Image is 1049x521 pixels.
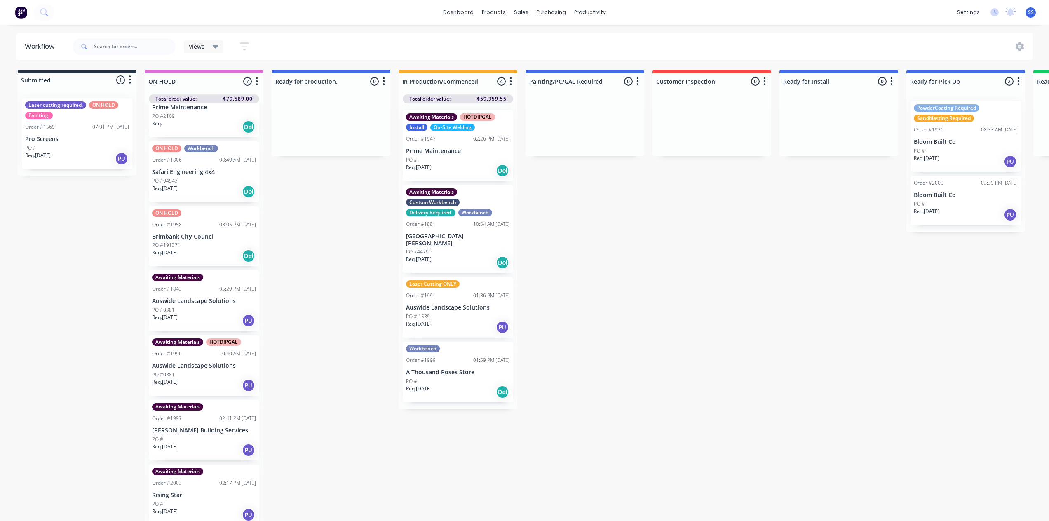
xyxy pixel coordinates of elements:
div: Order #1926 [914,126,943,134]
p: Req. [DATE] [152,443,178,451]
div: Awaiting MaterialsHOTDIPGALOrder #199610:40 AM [DATE]Auswide Landscape SolutionsPO #0381Req.[DATE]PU [149,335,259,396]
div: settings [953,6,984,19]
p: PO # [914,147,925,155]
p: Req. [DATE] [152,508,178,515]
p: PO # [406,378,417,385]
div: ON HOLDWorkbenchOrder #180608:49 AM [DATE]Safari Engineering 4x4PO #94543Req.[DATE]Del [149,141,259,202]
div: Order #1991 [406,292,436,299]
p: Auswide Landscape Solutions [152,362,256,369]
div: ON HOLD [89,101,118,109]
p: PO #94543 [152,177,178,185]
p: Pro Screens [25,136,129,143]
div: Order #1997 [152,415,182,422]
div: Custom Workbench [406,199,460,206]
div: Order #1947 [406,135,436,143]
div: PU [115,152,128,165]
div: Awaiting MaterialsOrder #199702:41 PM [DATE][PERSON_NAME] Building ServicesPO #Req.[DATE]PU [149,400,259,460]
p: Auswide Landscape Solutions [152,298,256,305]
div: WorkbenchOrder #199901:59 PM [DATE]A Thousand Roses StorePO #Req.[DATE]Del [403,342,513,402]
div: HOTDIPGAL [206,338,241,346]
div: 03:39 PM [DATE] [981,179,1018,187]
div: 01:36 PM [DATE] [473,292,510,299]
div: Del [242,120,255,134]
p: Rising Star [152,492,256,499]
p: Req. [152,120,162,127]
div: Order #1996 [152,350,182,357]
div: PU [1004,155,1017,168]
p: PO # [152,436,163,443]
div: Awaiting Materials [152,338,203,346]
p: PO #2109 [152,113,175,120]
div: 03:05 PM [DATE] [219,221,256,228]
div: Order #200003:39 PM [DATE]Bloom Built CoPO #Req.[DATE]PU [911,176,1021,225]
div: Order #1999 [406,357,436,364]
p: PO # [25,144,36,152]
div: PU [242,314,255,327]
div: 02:41 PM [DATE] [219,415,256,422]
p: PO #0381 [152,371,175,378]
p: PO #191371 [152,242,181,249]
p: PO # [152,500,163,508]
div: Sandblasting Required [914,115,974,122]
div: Awaiting MaterialsCustom WorkbenchDelivery Required.WorkbenchOrder #188110:54 AM [DATE][GEOGRAPHI... [403,185,513,273]
div: ON HOLD [152,209,181,217]
p: Req. [DATE] [914,208,939,215]
div: Workflow [25,42,59,52]
p: Req. [DATE] [406,164,432,171]
div: PU [496,321,509,334]
p: Req. [DATE] [406,385,432,392]
div: Order #1806 [152,156,182,164]
div: Order #1958 [152,221,182,228]
div: ON HOLDOrder #195803:05 PM [DATE]Brimbank City CouncilPO #191371Req.[DATE]Del [149,206,259,267]
div: ON HOLD [152,145,181,152]
div: Laser Cutting ONLY [406,280,460,288]
p: Req. [DATE] [152,314,178,321]
div: Awaiting Materials [406,188,457,196]
div: Awaiting MaterialsHOTDIPGALInstallOn-Site WeldingOrder #194702:26 PM [DATE]Prime MaintenancePO #R... [403,110,513,181]
div: 08:33 AM [DATE] [981,126,1018,134]
div: PU [242,379,255,392]
p: Req. [DATE] [406,320,432,328]
div: On-Site Welding [430,124,475,131]
span: $79,589.00 [223,95,253,103]
div: 02:26 PM [DATE] [473,135,510,143]
span: $59,359.55 [477,95,507,103]
div: products [478,6,510,19]
p: [GEOGRAPHIC_DATA][PERSON_NAME] [406,233,510,247]
div: 02:17 PM [DATE] [219,479,256,487]
p: Req. [DATE] [406,256,432,263]
p: Req. [DATE] [152,185,178,192]
div: PowderCoating RequiredSandblasting RequiredOrder #192608:33 AM [DATE]Bloom Built CoPO #Req.[DATE]PU [911,101,1021,172]
div: Del [496,164,509,177]
span: Total order value: [155,95,197,103]
div: Workbench [458,209,492,216]
p: PO # [914,200,925,208]
div: Laser cutting required. [25,101,86,109]
div: 08:49 AM [DATE] [219,156,256,164]
div: Laser Cutting ONLYOrder #199101:36 PM [DATE]Auswide Landscape SolutionsPO #J1539Req.[DATE]PU [403,277,513,338]
div: Order #2003 [152,479,182,487]
p: PO #J1539 [406,313,430,320]
div: Del [496,256,509,269]
div: Order #2000 [914,179,943,187]
div: Order #1843 [152,285,182,293]
div: Awaiting Materials [152,468,203,475]
div: purchasing [533,6,570,19]
div: Del [242,249,255,263]
input: Search for orders... [94,38,176,55]
p: Prime Maintenance [406,148,510,155]
span: SS [1028,9,1034,16]
div: Delivery Required. [406,209,455,216]
div: Awaiting MaterialsOrder #184305:29 PM [DATE]Auswide Landscape SolutionsPO #0381Req.[DATE]PU [149,270,259,331]
div: HOTDIPGAL [460,113,495,121]
p: Safari Engineering 4x4 [152,169,256,176]
div: PU [1004,208,1017,221]
div: 05:29 PM [DATE] [219,285,256,293]
p: Prime Maintenance [152,104,256,111]
div: PU [242,444,255,457]
div: PowderCoating Required [914,104,979,112]
p: Auswide Landscape Solutions [406,304,510,311]
div: 10:40 AM [DATE] [219,350,256,357]
div: Workbench [184,145,218,152]
div: Laser cutting required.ON HOLDPainting.Order #156907:01 PM [DATE]Pro ScreensPO #Req.[DATE]PU [22,98,132,169]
